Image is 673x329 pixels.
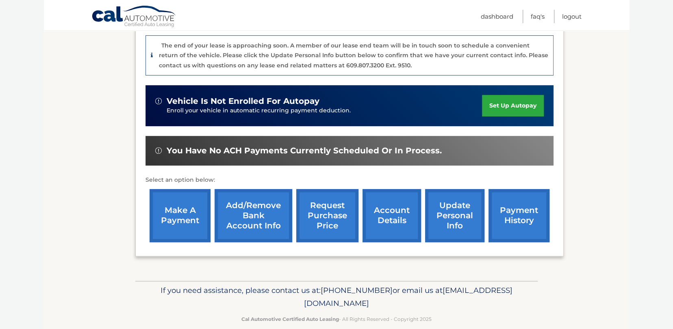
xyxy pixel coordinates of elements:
[425,189,484,242] a: update personal info
[241,316,339,322] strong: Cal Automotive Certified Auto Leasing
[91,5,177,29] a: Cal Automotive
[141,284,532,310] p: If you need assistance, please contact us at: or email us at
[363,189,421,242] a: account details
[145,175,554,185] p: Select an option below:
[321,286,393,295] span: [PHONE_NUMBER]
[167,106,482,115] p: Enroll your vehicle in automatic recurring payment deduction.
[562,10,582,23] a: Logout
[296,189,358,242] a: request purchase price
[167,146,442,156] span: You have no ACH payments currently scheduled or in process.
[150,189,211,242] a: make a payment
[141,315,532,323] p: - All Rights Reserved - Copyright 2025
[155,98,162,104] img: alert-white.svg
[481,10,513,23] a: Dashboard
[215,189,292,242] a: Add/Remove bank account info
[531,10,545,23] a: FAQ's
[488,189,549,242] a: payment history
[155,147,162,154] img: alert-white.svg
[167,96,319,106] span: vehicle is not enrolled for autopay
[159,42,548,69] p: The end of your lease is approaching soon. A member of our lease end team will be in touch soon t...
[482,95,544,116] a: set up autopay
